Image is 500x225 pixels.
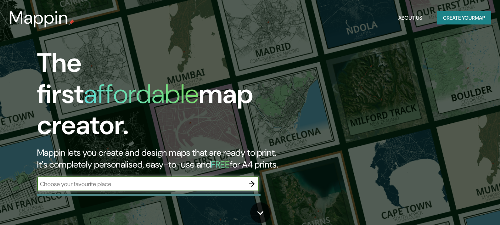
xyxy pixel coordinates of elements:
h1: affordable [84,77,199,111]
h5: FREE [211,159,230,170]
img: mappin-pin [68,19,74,25]
input: Choose your favourite place [37,180,244,188]
h1: The first map creator. [37,47,287,147]
h3: Mappin [9,7,68,28]
h2: Mappin lets you create and design maps that are ready to print. It's completely personalised, eas... [37,147,287,171]
button: Create yourmap [437,11,491,25]
button: About Us [395,11,425,25]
